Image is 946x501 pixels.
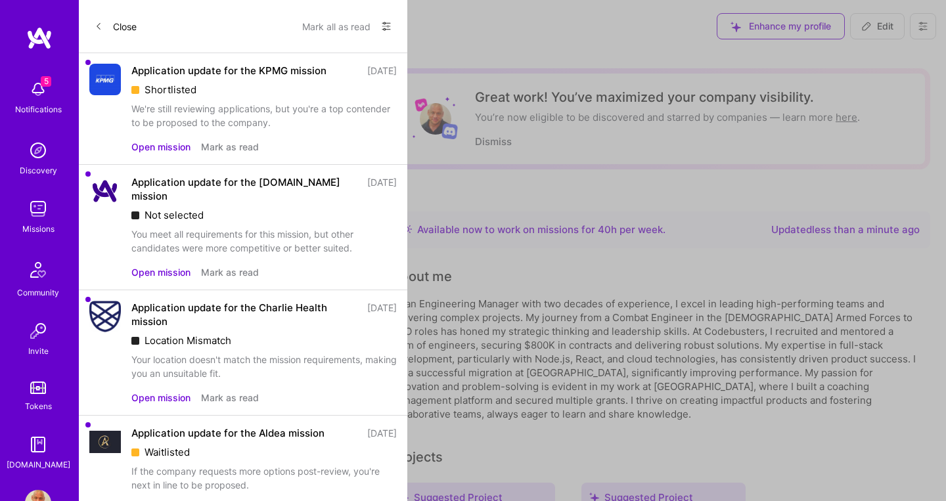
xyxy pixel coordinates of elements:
[17,286,59,299] div: Community
[367,426,397,440] div: [DATE]
[131,175,359,203] div: Application update for the [DOMAIN_NAME] mission
[131,464,397,492] div: If the company requests more options post-review, you're next in line to be proposed.
[95,16,137,37] button: Close
[22,254,54,286] img: Community
[131,265,191,279] button: Open mission
[25,137,51,163] img: discovery
[131,64,327,77] div: Application update for the KPMG mission
[131,227,397,255] div: You meet all requirements for this mission, but other candidates were more competitive or better ...
[131,140,191,154] button: Open mission
[25,431,51,458] img: guide book
[131,102,397,129] div: We're still reviewing applications, but you're a top contender to be proposed to the company.
[131,353,397,380] div: Your location doesn't match the mission requirements, making you an unsuitable fit.
[22,222,55,236] div: Missions
[201,391,259,404] button: Mark as read
[131,426,325,440] div: Application update for the Aldea mission
[20,163,57,177] div: Discovery
[25,318,51,344] img: Invite
[367,301,397,328] div: [DATE]
[89,64,121,95] img: Company Logo
[302,16,371,37] button: Mark all as read
[131,445,397,459] div: Waitlisted
[25,399,52,413] div: Tokens
[30,381,46,394] img: tokens
[201,265,259,279] button: Mark as read
[89,175,121,207] img: Company Logo
[367,175,397,203] div: [DATE]
[131,208,397,222] div: Not selected
[28,344,49,358] div: Invite
[131,334,397,347] div: Location Mismatch
[89,431,121,453] img: Company Logo
[367,64,397,77] div: [DATE]
[131,391,191,404] button: Open mission
[131,301,359,328] div: Application update for the Charlie Health mission
[26,26,53,50] img: logo
[131,83,397,97] div: Shortlisted
[7,458,70,471] div: [DOMAIN_NAME]
[201,140,259,154] button: Mark as read
[89,301,121,332] img: Company Logo
[25,196,51,222] img: teamwork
